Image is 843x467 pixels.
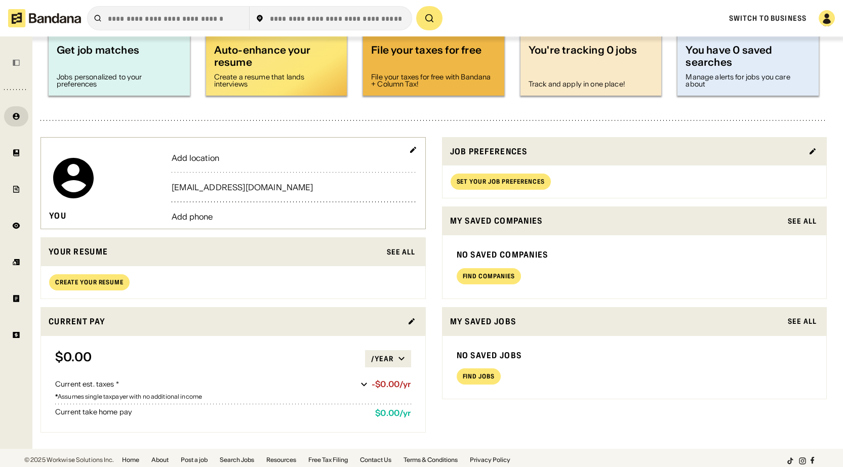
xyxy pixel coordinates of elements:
[55,394,411,400] div: Assumes single taxpayer with no additional income
[463,273,515,279] div: Find companies
[371,73,496,88] div: File your taxes for free with Bandana + Column Tax!
[151,457,169,463] a: About
[529,80,654,88] div: Track and apply in one place!
[214,73,339,88] div: Create a resume that lands interviews
[788,218,817,225] div: See All
[450,145,803,158] div: Job preferences
[371,43,496,69] div: File your taxes for free
[220,457,254,463] a: Search Jobs
[57,73,182,88] div: Jobs personalized to your preferences
[172,183,417,191] div: [EMAIL_ADDRESS][DOMAIN_NAME]
[686,43,811,69] div: You have 0 saved searches
[49,315,402,328] div: Current Pay
[457,350,813,361] div: No saved jobs
[214,43,339,69] div: Auto-enhance your resume
[55,379,356,390] div: Current est. taxes *
[55,279,124,285] div: Create your resume
[49,210,66,221] div: You
[308,457,348,463] a: Free Tax Filing
[181,457,208,463] a: Post a job
[24,457,114,463] div: © 2025 Workwise Solutions Inc.
[55,408,367,418] div: Current take home pay
[172,154,417,162] div: Add location
[788,318,817,325] div: See All
[57,43,182,69] div: Get job matches
[49,245,381,258] div: Your resume
[360,457,391,463] a: Contact Us
[8,9,81,27] img: Bandana logotype
[387,248,416,256] div: See All
[266,457,296,463] a: Resources
[55,350,365,367] div: $0.00
[529,43,654,76] div: You're tracking 0 jobs
[686,73,811,88] div: Manage alerts for jobs you care about
[172,213,417,221] div: Add phone
[375,408,411,418] div: $0.00 / yr
[450,315,782,328] div: My saved jobs
[463,373,495,379] div: Find jobs
[122,457,139,463] a: Home
[729,14,807,23] a: Switch to Business
[457,179,545,185] div: Set your job preferences
[450,215,782,227] div: My saved companies
[372,379,411,389] div: -$0.00/yr
[371,354,394,363] div: /year
[470,457,510,463] a: Privacy Policy
[457,249,813,260] div: No saved companies
[404,457,458,463] a: Terms & Conditions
